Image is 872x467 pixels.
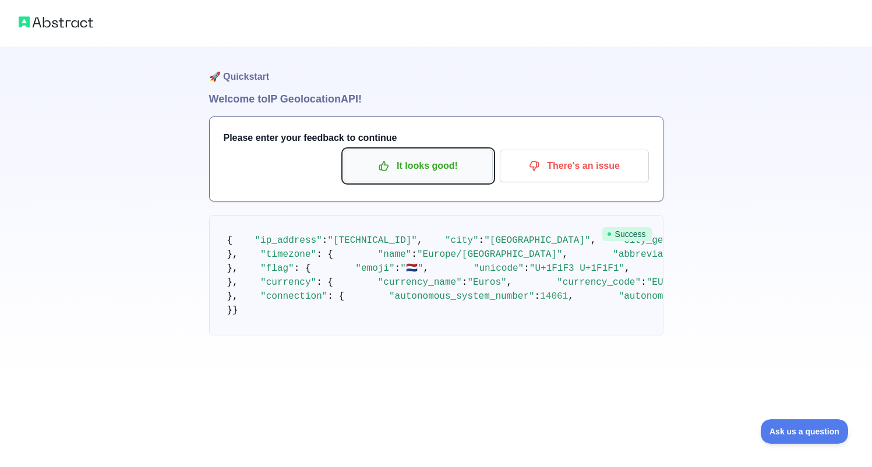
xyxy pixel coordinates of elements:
span: "autonomous_system_organization" [619,291,797,302]
span: { [227,235,233,246]
span: "Euros" [467,277,506,288]
span: "city" [445,235,479,246]
span: "🇳🇱" [400,263,423,274]
span: : { [327,291,344,302]
span: "EUR" [647,277,675,288]
span: : [395,263,401,274]
span: "connection" [260,291,327,302]
span: , [591,235,596,246]
span: : [535,291,541,302]
span: , [568,291,574,302]
span: "emoji" [355,263,394,274]
span: "U+1F1F3 U+1F1F1" [529,263,624,274]
span: "Europe/[GEOGRAPHIC_DATA]" [417,249,563,260]
span: , [423,263,429,274]
iframe: Toggle Customer Support [761,419,849,444]
span: : { [316,249,333,260]
h1: Welcome to IP Geolocation API! [209,91,663,107]
img: Abstract logo [19,14,93,30]
span: Success [602,227,652,241]
h1: 🚀 Quickstart [209,47,663,91]
span: : { [316,277,333,288]
span: , [563,249,569,260]
span: "autonomous_system_number" [389,291,535,302]
span: : { [294,263,311,274]
p: It looks good! [352,156,484,176]
span: "name" [378,249,412,260]
span: : [524,263,529,274]
span: : [322,235,328,246]
span: , [417,235,423,246]
span: , [624,263,630,274]
span: , [507,277,513,288]
span: "[TECHNICAL_ID]" [327,235,417,246]
span: : [479,235,485,246]
span: "currency" [260,277,316,288]
button: There's an issue [500,150,649,182]
span: 14061 [540,291,568,302]
span: "flag" [260,263,294,274]
span: "abbreviation" [613,249,691,260]
span: "unicode" [474,263,524,274]
span: "[GEOGRAPHIC_DATA]" [484,235,590,246]
span: : [641,277,647,288]
h3: Please enter your feedback to continue [224,131,649,145]
span: "timezone" [260,249,316,260]
span: : [411,249,417,260]
button: It looks good! [344,150,493,182]
p: There's an issue [509,156,640,176]
span: "currency_code" [557,277,641,288]
span: : [462,277,468,288]
span: "ip_address" [255,235,322,246]
span: "currency_name" [378,277,462,288]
